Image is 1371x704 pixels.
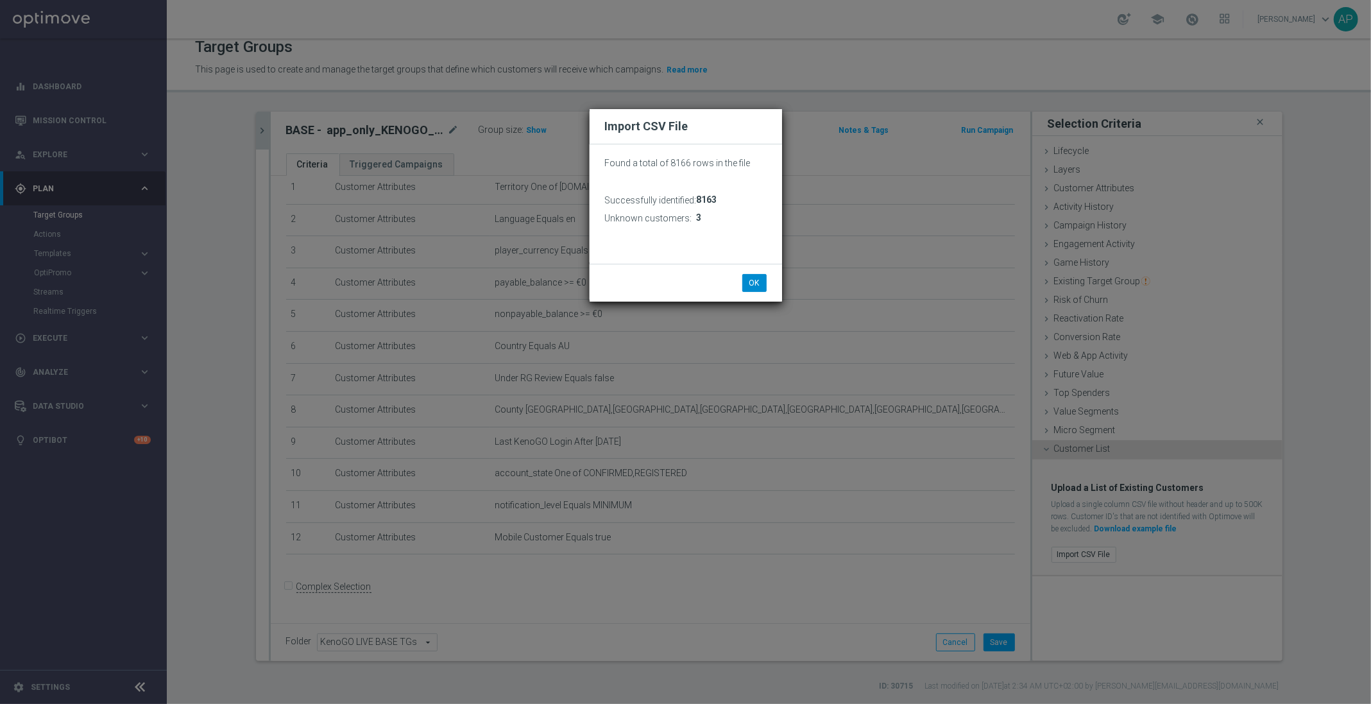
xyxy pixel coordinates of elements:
p: Found a total of 8166 rows in the file [605,157,767,169]
button: OK [742,274,767,292]
span: 3 [697,212,702,223]
h3: Unknown customers: [605,212,692,224]
span: 8163 [697,194,717,205]
h2: Import CSV File [605,119,767,134]
h3: Successfully identified: [605,194,697,206]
